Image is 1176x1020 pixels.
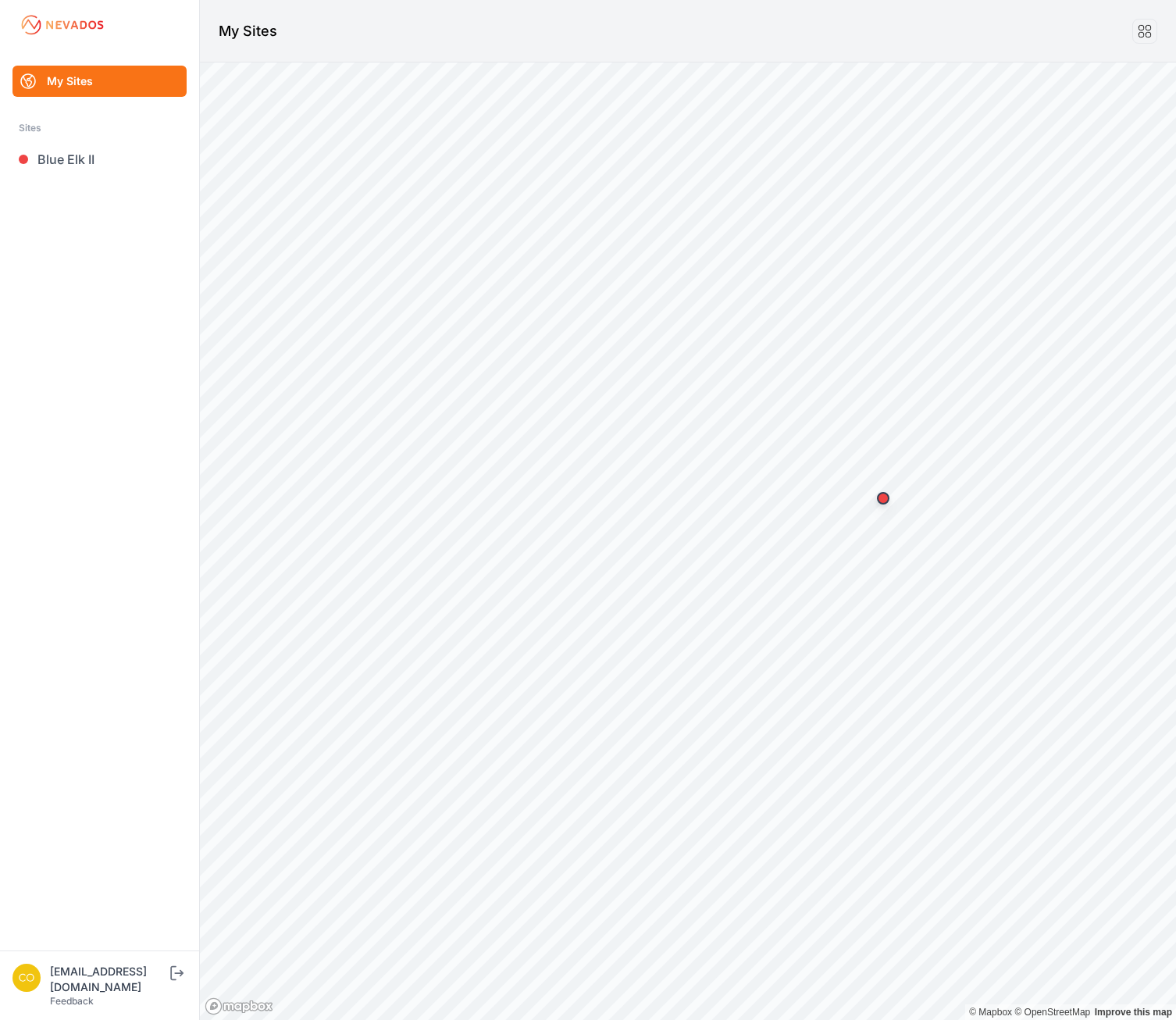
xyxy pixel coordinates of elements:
[969,1007,1012,1018] a: Mapbox
[1014,1007,1090,1018] a: OpenStreetMap
[19,119,180,137] div: Sites
[1095,1007,1172,1018] a: Map feedback
[50,964,167,995] div: [EMAIL_ADDRESS][DOMAIN_NAME]
[19,12,106,37] img: Nevados
[12,66,187,97] a: My Sites
[12,144,187,175] a: Blue Elk II
[200,62,1176,1020] canvas: Map
[50,995,94,1007] a: Feedback
[219,20,277,42] h1: My Sites
[205,997,273,1015] a: Mapbox logo
[12,964,41,992] img: controlroomoperator@invenergy.com
[868,483,899,514] div: Map marker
